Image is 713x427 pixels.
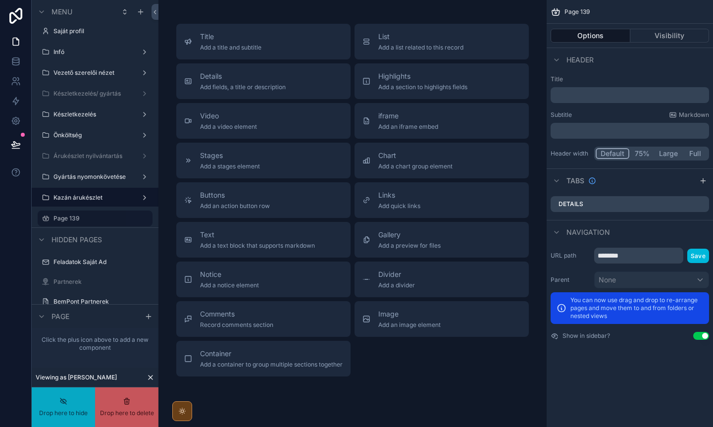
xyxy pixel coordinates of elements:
button: HighlightsAdd a section to highlights fields [355,63,529,99]
label: Kazán árukészlet [53,194,133,202]
span: Stages [200,151,260,160]
span: Page 139 [564,8,590,16]
label: BemPont Partnerek [53,298,147,306]
span: Add a preview for files [378,242,441,250]
label: Show in sidebar? [562,332,610,340]
label: Saját profil [53,27,147,35]
span: Add a divider [378,281,415,289]
span: Buttons [200,190,270,200]
button: NoticeAdd a notice element [176,262,351,297]
label: Gyártás nyomonkövetése [53,173,133,181]
span: List [378,32,463,42]
div: scrollable content [32,328,158,360]
span: Add a section to highlights fields [378,83,467,91]
button: TitleAdd a title and subtitle [176,24,351,59]
span: Notice [200,269,259,279]
span: Text [200,230,315,240]
label: Header width [551,150,590,158]
span: Details [200,71,286,81]
span: Drop here to hide [39,409,88,417]
button: Large [655,148,682,159]
div: Click the plus icon above to add a new component [32,328,158,360]
button: CommentsRecord comments section [176,301,351,337]
span: None [599,275,616,285]
span: Add a text block that supports markdown [200,242,315,250]
button: DividerAdd a divider [355,262,529,297]
label: Title [551,75,709,83]
span: Record comments section [200,321,273,329]
p: You can now use drag and drop to re-arrange pages and move them to and from folders or nested views [570,296,703,320]
span: Drop here to delete [100,409,154,417]
span: Highlights [378,71,467,81]
label: URL path [551,252,590,260]
button: StagesAdd a stages element [176,143,351,178]
span: Links [378,190,420,200]
span: Add an action button row [200,202,270,210]
button: ListAdd a list related to this record [355,24,529,59]
button: LinksAdd quick links [355,182,529,218]
span: Add a video element [200,123,257,131]
span: Add an iframe embed [378,123,438,131]
span: Header [566,55,594,65]
span: iframe [378,111,438,121]
label: Subtitle [551,111,572,119]
span: Add a list related to this record [378,44,463,52]
span: Divider [378,269,415,279]
span: Markdown [679,111,709,119]
button: ButtonsAdd an action button row [176,182,351,218]
label: Partnerek [53,278,147,286]
label: Készletkezelés [53,110,133,118]
button: None [594,271,709,288]
span: Add a chart group element [378,162,453,170]
button: Visibility [630,29,710,43]
span: Title [200,32,261,42]
button: 75% [629,148,655,159]
label: Details [559,200,583,208]
span: Add fields, a title or description [200,83,286,91]
label: Vezető szerelői nézet [53,69,133,77]
a: Önköltség [53,131,133,139]
button: iframeAdd an iframe embed [355,103,529,139]
span: Add a stages element [200,162,260,170]
label: Page 139 [53,214,147,222]
span: Container [200,349,343,359]
div: scrollable content [551,123,709,139]
span: Add an image element [378,321,441,329]
label: Feladatok Saját Ad [53,258,147,266]
span: Navigation [566,227,610,237]
button: Save [687,249,709,263]
button: DetailsAdd fields, a title or description [176,63,351,99]
button: TextAdd a text block that supports markdown [176,222,351,258]
button: VideoAdd a video element [176,103,351,139]
span: Gallery [378,230,441,240]
a: Markdown [669,111,709,119]
button: Full [682,148,708,159]
span: Chart [378,151,453,160]
button: ChartAdd a chart group element [355,143,529,178]
label: Készletkezelés/ gyártás [53,90,133,98]
span: Page [51,312,69,321]
label: Infó [53,48,133,56]
span: Video [200,111,257,121]
label: Parent [551,276,590,284]
span: Add a title and subtitle [200,44,261,52]
span: Add quick links [378,202,420,210]
button: ContainerAdd a container to group multiple sections together [176,341,351,376]
span: Hidden pages [51,235,102,245]
button: ImageAdd an image element [355,301,529,337]
span: Tabs [566,176,584,186]
div: scrollable content [551,87,709,103]
button: GalleryAdd a preview for files [355,222,529,258]
span: Add a container to group multiple sections together [200,361,343,369]
button: Default [596,148,629,159]
label: Árukészlet nyilvántartás [53,152,133,160]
